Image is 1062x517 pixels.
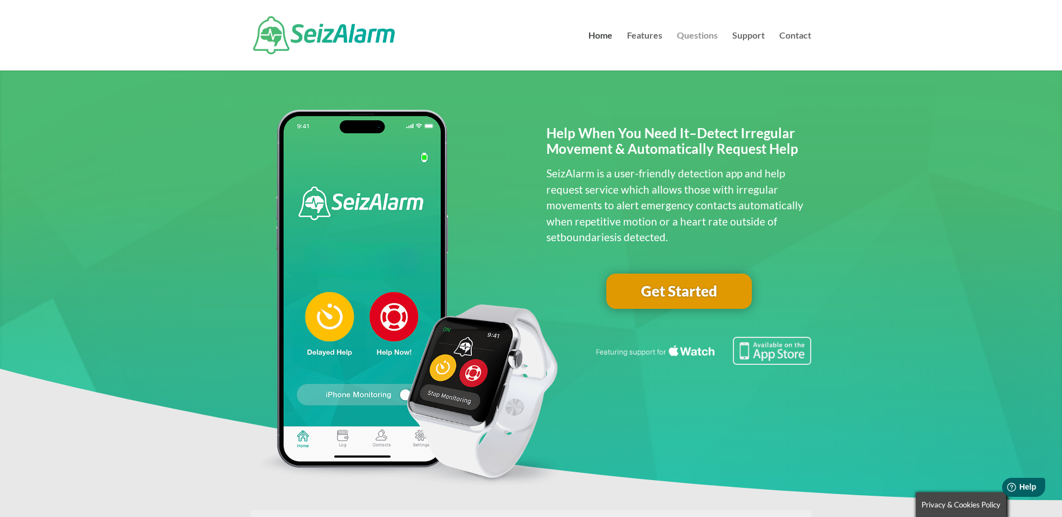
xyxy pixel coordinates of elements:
img: SeizAlarm [253,16,395,54]
a: Features [627,31,662,70]
img: seizalarm-apple-devices [251,110,566,488]
a: Get Started [606,274,752,309]
a: Contact [779,31,811,70]
span: boundaries [560,231,614,243]
span: Privacy & Cookies Policy [921,500,1000,509]
a: Questions [677,31,718,70]
iframe: Help widget launcher [962,473,1050,505]
a: Featuring seizure detection support for the Apple Watch [594,354,811,367]
img: Seizure detection available in the Apple App Store. [594,337,811,365]
a: Home [588,31,612,70]
h2: Help When You Need It–Detect Irregular Movement & Automatically Request Help [546,125,811,163]
a: Support [732,31,765,70]
p: SeizAlarm is a user-friendly detection app and help request service which allows those with irreg... [546,166,811,246]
